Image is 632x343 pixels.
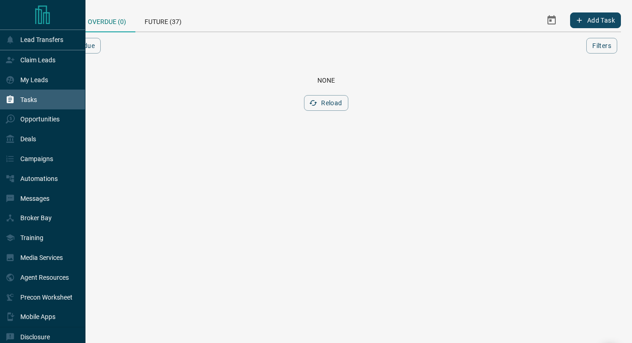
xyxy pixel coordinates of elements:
div: Future (37) [135,9,191,31]
button: Select Date Range [541,9,563,31]
div: Overdue (0) [79,9,135,32]
button: Filters [586,38,617,54]
button: Reload [304,95,348,111]
div: None [43,77,610,84]
button: Add Task [570,12,621,28]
